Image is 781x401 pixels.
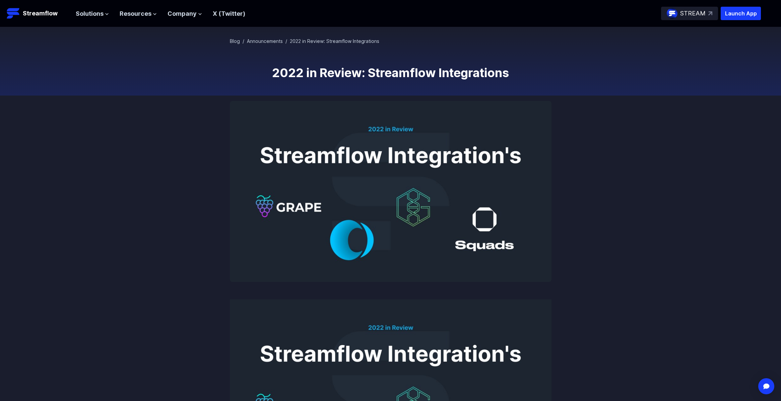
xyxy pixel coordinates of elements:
[667,8,677,19] img: streamflow-logo-circle.png
[120,9,151,19] span: Resources
[721,7,761,20] button: Launch App
[76,9,104,19] span: Solutions
[758,378,774,394] div: Open Intercom Messenger
[290,38,379,44] span: 2022 in Review: Streamflow Integrations
[680,9,706,18] p: STREAM
[213,10,245,17] a: X (Twitter)
[230,66,551,79] h1: 2022 in Review: Streamflow Integrations
[76,9,109,19] button: Solutions
[230,38,240,44] a: Blog
[285,38,287,44] span: /
[168,9,197,19] span: Company
[168,9,202,19] button: Company
[7,7,20,20] img: Streamflow Logo
[661,7,718,20] a: STREAM
[247,38,283,44] a: Announcements
[120,9,157,19] button: Resources
[7,7,69,20] a: Streamflow
[708,11,712,15] img: top-right-arrow.svg
[23,9,58,18] p: Streamflow
[243,38,244,44] span: /
[230,101,551,282] img: 2022 in Review: Streamflow Integrations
